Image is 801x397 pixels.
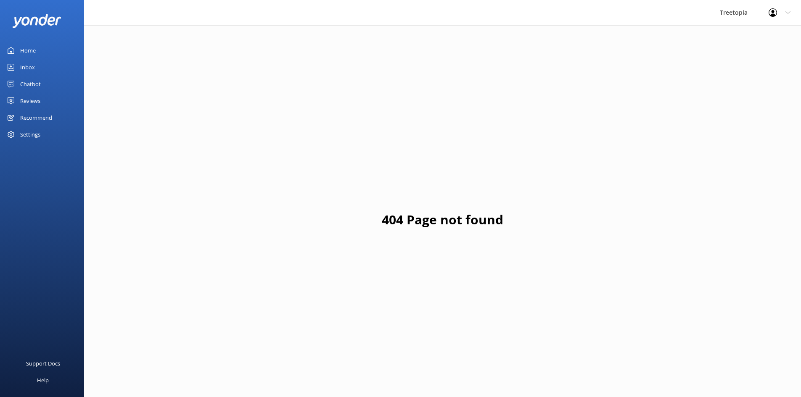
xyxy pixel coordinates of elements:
div: Inbox [20,59,35,76]
div: Settings [20,126,40,143]
div: Recommend [20,109,52,126]
img: yonder-white-logo.png [13,14,61,28]
div: Home [20,42,36,59]
div: Chatbot [20,76,41,92]
div: Support Docs [26,355,60,372]
div: Help [37,372,49,389]
div: Reviews [20,92,40,109]
h1: 404 Page not found [382,210,503,230]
